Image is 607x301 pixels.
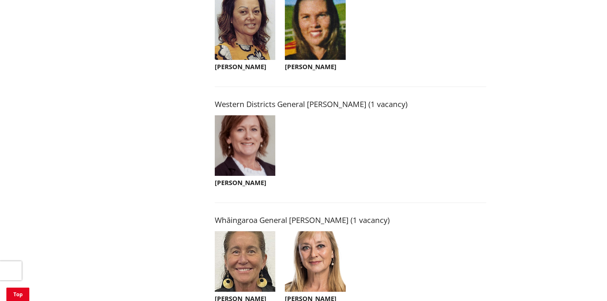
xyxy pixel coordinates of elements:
[578,274,601,297] iframe: Messenger Launcher
[285,231,346,292] img: WO-W-WH__LABOYRIE_N__XTjB5
[215,115,276,190] button: [PERSON_NAME]
[215,100,486,109] h3: Western Districts General [PERSON_NAME] (1 vacancy)
[215,231,276,292] img: WO-W-WH__THOMSON_L__QGsNW
[215,216,486,225] h3: Whāingaroa General [PERSON_NAME] (1 vacancy)
[215,63,276,71] h3: [PERSON_NAME]
[215,179,276,187] h3: [PERSON_NAME]
[285,63,346,71] h3: [PERSON_NAME]
[6,288,29,301] a: Top
[215,115,276,176] img: WO-W-WD__EYRE_C__6piwf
